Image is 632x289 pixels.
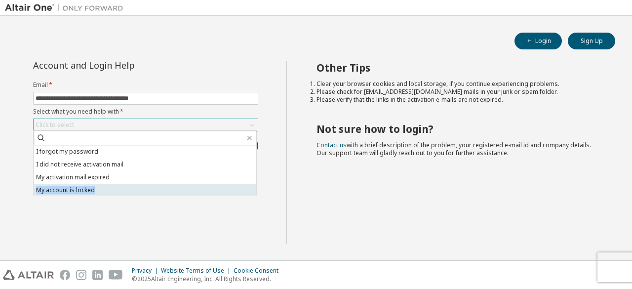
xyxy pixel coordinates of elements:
[109,270,123,280] img: youtube.svg
[60,270,70,280] img: facebook.svg
[316,123,598,135] h2: Not sure how to login?
[33,61,213,69] div: Account and Login Help
[5,3,128,13] img: Altair One
[161,267,234,275] div: Website Terms of Use
[132,267,161,275] div: Privacy
[132,275,284,283] p: © 2025 Altair Engineering, Inc. All Rights Reserved.
[34,145,256,158] li: I forgot my password
[76,270,86,280] img: instagram.svg
[3,270,54,280] img: altair_logo.svg
[316,141,591,157] span: with a brief description of the problem, your registered e-mail id and company details. Our suppo...
[234,267,284,275] div: Cookie Consent
[33,108,258,116] label: Select what you need help with
[34,119,258,131] div: Click to select
[36,121,74,129] div: Click to select
[92,270,103,280] img: linkedin.svg
[316,96,598,104] li: Please verify that the links in the activation e-mails are not expired.
[316,80,598,88] li: Clear your browser cookies and local storage, if you continue experiencing problems.
[316,61,598,74] h2: Other Tips
[514,33,562,49] button: Login
[568,33,615,49] button: Sign Up
[316,88,598,96] li: Please check for [EMAIL_ADDRESS][DOMAIN_NAME] mails in your junk or spam folder.
[316,141,347,149] a: Contact us
[33,81,258,89] label: Email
